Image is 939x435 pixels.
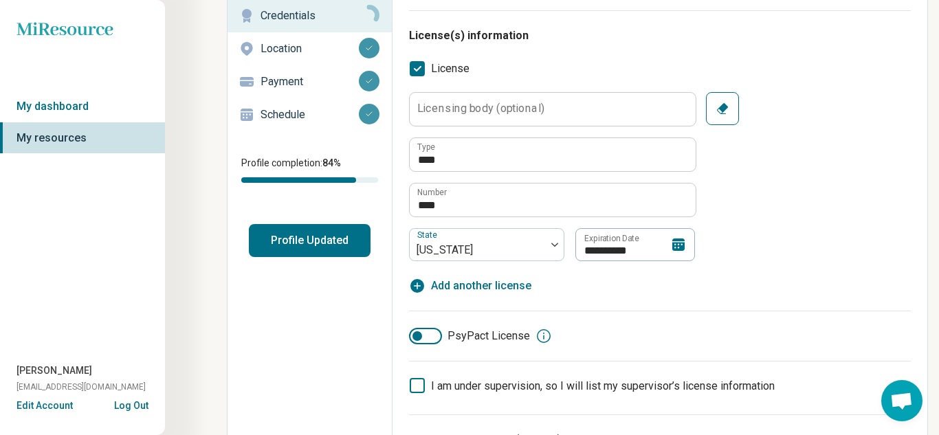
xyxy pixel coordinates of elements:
[228,65,392,98] a: Payment
[409,27,911,44] h3: License(s) information
[410,138,696,171] input: credential.licenses.0.name
[261,8,359,24] p: Credentials
[417,143,435,151] label: Type
[16,381,146,393] span: [EMAIL_ADDRESS][DOMAIN_NAME]
[417,188,447,197] label: Number
[249,224,371,257] button: Profile Updated
[322,157,341,168] span: 84 %
[431,379,775,392] span: I am under supervision, so I will list my supervisor’s license information
[228,98,392,131] a: Schedule
[409,278,531,294] button: Add another license
[409,328,530,344] label: PsyPact License
[114,399,148,410] button: Log Out
[417,103,544,114] label: Licensing body (optional)
[431,278,531,294] span: Add another license
[16,364,92,378] span: [PERSON_NAME]
[228,148,392,191] div: Profile completion:
[417,230,440,240] label: State
[16,399,73,413] button: Edit Account
[881,380,923,421] a: Open chat
[261,74,359,90] p: Payment
[431,60,469,77] span: License
[261,107,359,123] p: Schedule
[228,32,392,65] a: Location
[241,177,378,183] div: Profile completion
[261,41,359,57] p: Location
